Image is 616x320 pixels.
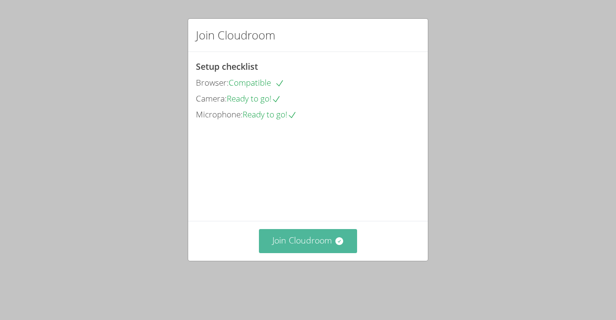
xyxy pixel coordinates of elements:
span: Ready to go! [243,109,297,120]
span: Setup checklist [196,61,258,72]
span: Ready to go! [227,93,281,104]
span: Compatible [229,77,284,88]
h2: Join Cloudroom [196,26,275,44]
span: Camera: [196,93,227,104]
button: Join Cloudroom [259,229,358,253]
span: Browser: [196,77,229,88]
span: Microphone: [196,109,243,120]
